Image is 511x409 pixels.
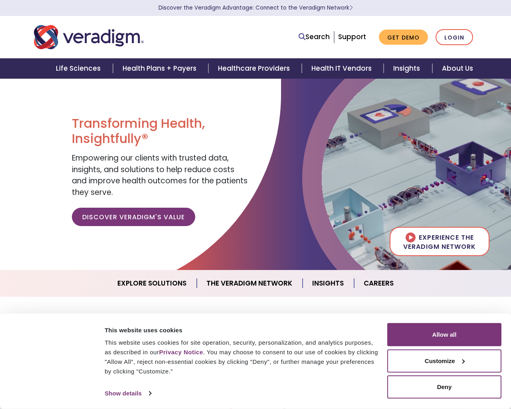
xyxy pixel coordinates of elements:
div: This website uses cookies [105,325,378,335]
a: Careers [354,273,403,294]
h1: Transforming Health, Insightfully® [72,116,250,147]
a: About Us [432,58,483,79]
a: Search [299,32,330,42]
div: This website uses cookies for site operation, security, personalization, and analytics purposes, ... [105,338,378,376]
button: Deny [387,375,501,399]
img: Veradigm logo [34,24,144,50]
a: Health IT Vendors [302,58,384,79]
a: Login [436,29,473,46]
a: Life Sciences [46,58,113,79]
button: Allow all [387,323,501,346]
a: Privacy Notice [159,349,203,355]
a: Insights [303,273,354,294]
span: Learn More [349,4,353,12]
span: Empowering our clients with trusted data, insights, and solutions to help reduce costs and improv... [72,153,248,198]
a: Support [338,32,366,42]
a: Insights [384,58,432,79]
a: Show details [105,387,151,399]
a: Discover Veradigm's Value [72,208,195,226]
a: Discover the Veradigm Advantage: Connect to the Veradigm NetworkLearn More [158,4,353,12]
button: Customize [387,349,501,372]
a: Healthcare Providers [208,58,302,79]
a: Health Plans + Payers [113,58,208,79]
a: The Veradigm Network [197,273,303,294]
a: Get Demo [379,30,428,45]
a: Explore Solutions [108,273,197,294]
